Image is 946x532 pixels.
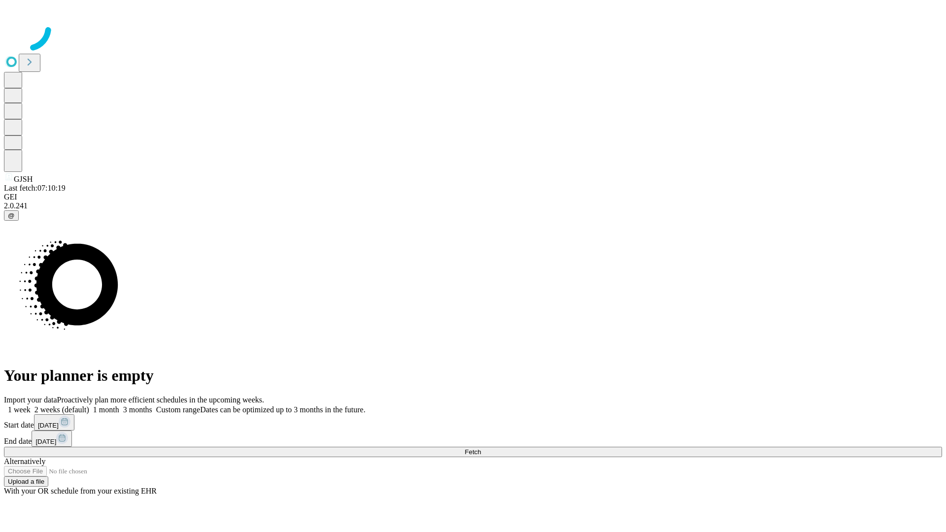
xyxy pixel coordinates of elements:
[38,422,59,429] span: [DATE]
[4,457,45,465] span: Alternatively
[4,414,942,431] div: Start date
[8,405,31,414] span: 1 week
[8,212,15,219] span: @
[32,431,72,447] button: [DATE]
[123,405,152,414] span: 3 months
[4,184,66,192] span: Last fetch: 07:10:19
[200,405,365,414] span: Dates can be optimized up to 3 months in the future.
[14,175,33,183] span: GJSH
[4,366,942,385] h1: Your planner is empty
[156,405,200,414] span: Custom range
[465,448,481,456] span: Fetch
[4,210,19,221] button: @
[34,414,74,431] button: [DATE]
[4,447,942,457] button: Fetch
[4,487,157,495] span: With your OR schedule from your existing EHR
[4,396,57,404] span: Import your data
[4,193,942,201] div: GEI
[35,438,56,445] span: [DATE]
[4,476,48,487] button: Upload a file
[4,201,942,210] div: 2.0.241
[4,431,942,447] div: End date
[57,396,264,404] span: Proactively plan more efficient schedules in the upcoming weeks.
[34,405,89,414] span: 2 weeks (default)
[93,405,119,414] span: 1 month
